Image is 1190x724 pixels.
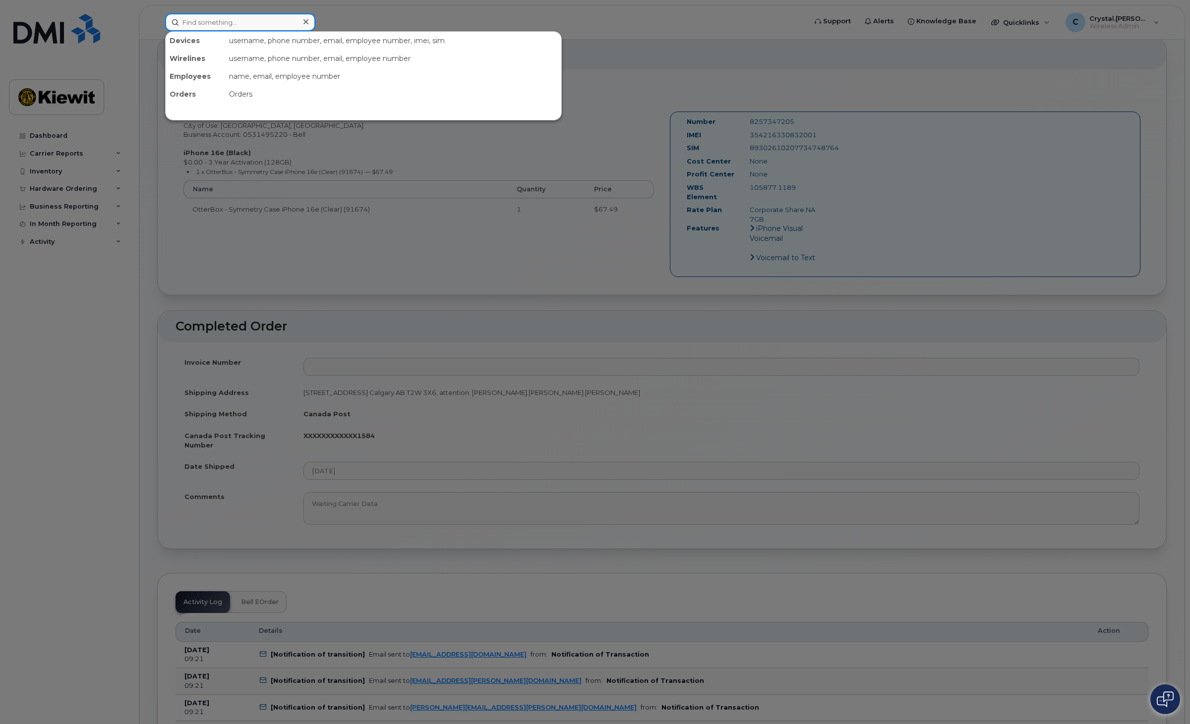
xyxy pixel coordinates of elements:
div: Devices [166,32,225,50]
div: username, phone number, email, employee number [225,50,561,67]
div: name, email, employee number [225,67,561,85]
div: Orders [225,85,561,103]
div: Employees [166,67,225,85]
img: Open chat [1157,691,1174,707]
div: Wirelines [166,50,225,67]
input: Find something... [165,13,315,31]
div: Orders [166,85,225,103]
div: username, phone number, email, employee number, imei, sim [225,32,561,50]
